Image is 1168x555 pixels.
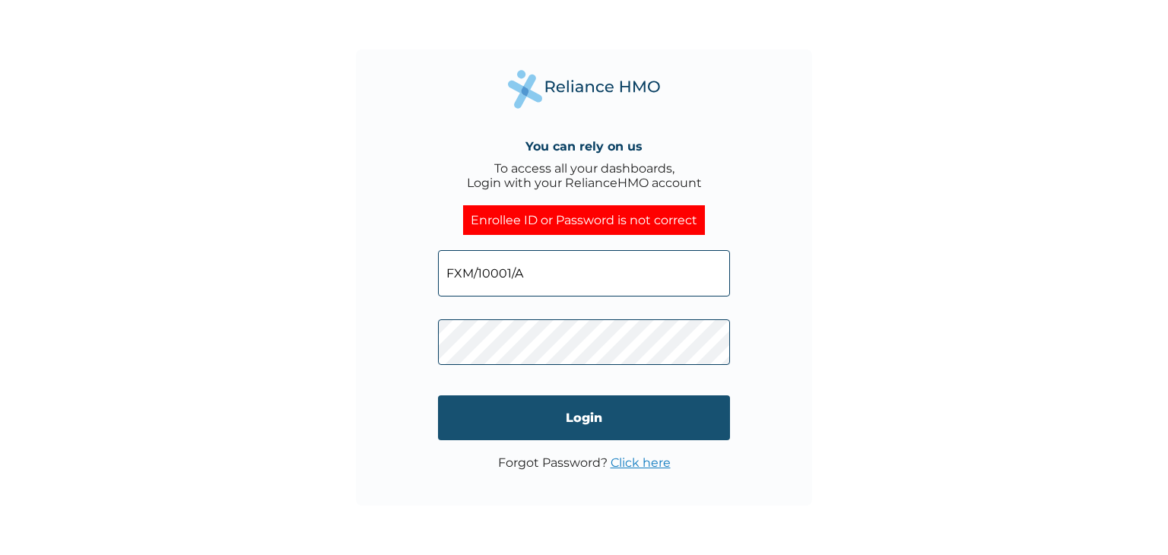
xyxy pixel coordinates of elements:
div: To access all your dashboards, Login with your RelianceHMO account [467,161,702,190]
p: Forgot Password? [498,455,671,470]
input: Email address or HMO ID [438,250,730,297]
h4: You can rely on us [525,139,643,154]
img: Reliance Health's Logo [508,70,660,109]
a: Click here [611,455,671,470]
input: Login [438,395,730,440]
div: Enrollee ID or Password is not correct [463,205,705,235]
